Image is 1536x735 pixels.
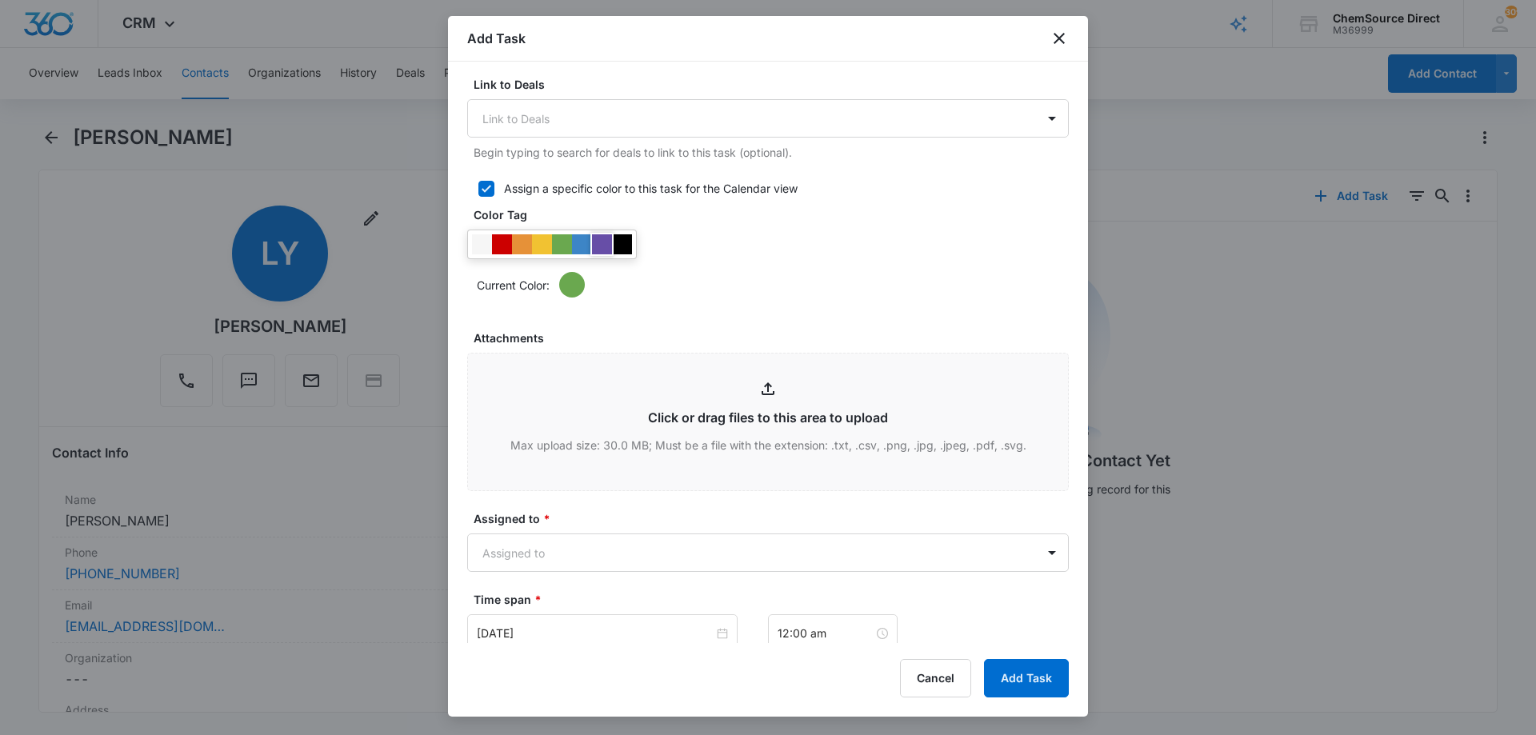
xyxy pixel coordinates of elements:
button: Add Task [984,659,1069,697]
button: close [1050,29,1069,48]
h1: Add Task [467,29,526,48]
label: Attachments [474,330,1075,346]
button: Cancel [900,659,971,697]
div: #CC0000 [492,234,512,254]
div: #3d85c6 [572,234,592,254]
div: Assign a specific color to this task for the Calendar view [504,180,798,197]
label: Color Tag [474,206,1075,223]
label: Link to Deals [474,76,1075,93]
div: #F6F6F6 [472,234,492,254]
div: #6aa84f [552,234,572,254]
input: Nov 14, 2022 [477,625,714,642]
div: #674ea7 [592,234,612,254]
label: Assigned to [474,510,1075,527]
input: 12:00 am [778,625,874,642]
div: #e69138 [512,234,532,254]
div: #000000 [612,234,632,254]
p: Current Color: [477,277,550,294]
div: #f1c232 [532,234,552,254]
label: Time span [474,591,1075,608]
p: Begin typing to search for deals to link to this task (optional). [474,144,1069,161]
